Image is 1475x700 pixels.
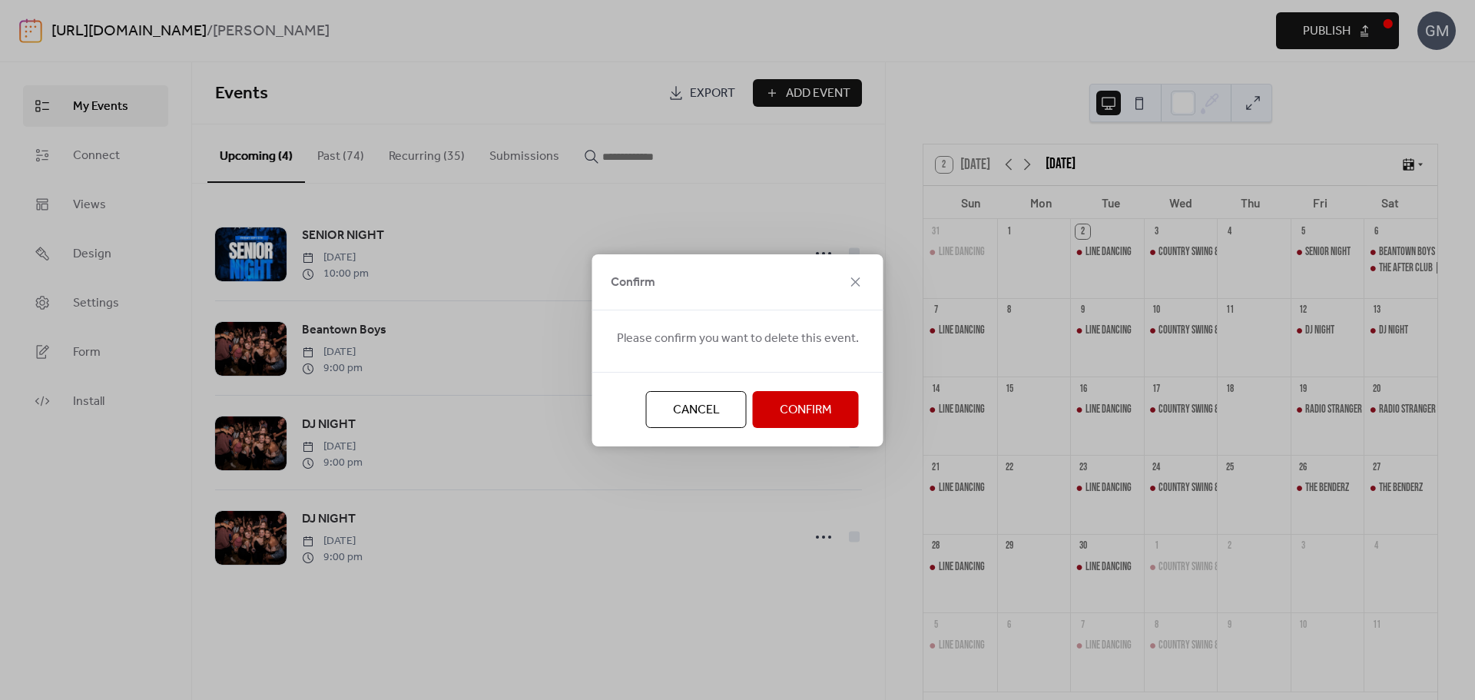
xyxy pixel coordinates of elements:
span: Confirm [780,401,832,420]
span: Confirm [611,274,655,292]
span: Cancel [673,401,720,420]
button: Cancel [646,391,747,428]
span: Please confirm you want to delete this event. [617,330,859,348]
button: Confirm [753,391,859,428]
